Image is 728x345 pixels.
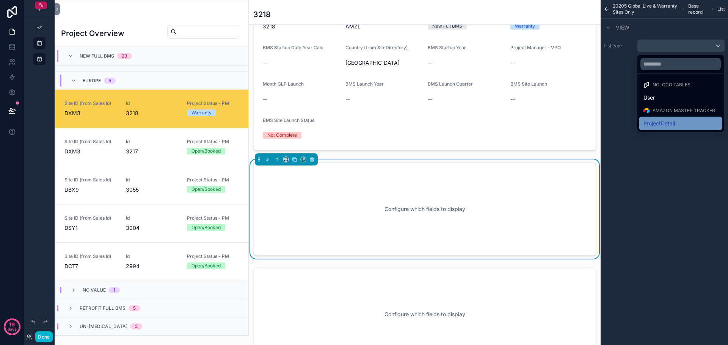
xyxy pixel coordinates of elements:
div: Warranty [191,109,212,116]
span: DXM3 [64,148,117,155]
h1: Project Overview [61,28,124,39]
a: Site ID (from Sales Id)DXM3Id3217Project Status - PMOpen/Booked [55,128,248,166]
span: Europe [83,78,101,84]
div: Open/Booked [191,262,221,269]
span: Project Status - PM [187,139,239,145]
span: DCT7 [64,262,117,270]
span: 3218 [126,109,178,117]
div: 23 [122,53,127,59]
span: Project Status - PM [187,215,239,221]
div: Open/Booked [191,148,221,155]
div: Configure which fields to display [266,175,584,243]
span: 2994 [126,262,178,270]
span: Noloco tables [653,82,690,88]
span: Project Status - PM [187,100,239,106]
a: Site ID (from Sales Id)DCT7Id2994Project Status - PMOpen/Booked [55,242,248,281]
span: 3004 [126,224,178,232]
div: 5 [108,78,111,84]
div: 1 [113,287,115,293]
span: Id [126,253,178,259]
a: Site ID (from Sales Id)DXM3Id3218Project Status - PMWarranty [55,89,248,128]
span: No value [83,287,106,293]
a: Site ID (from Sales Id)DSY1Id3004Project Status - PMOpen/Booked [55,204,248,242]
span: User [643,93,655,102]
span: Site ID (from Sales Id) [64,215,117,221]
span: Retrofit Full BMS [80,305,126,311]
span: Un-[MEDICAL_DATA] [80,323,127,329]
img: Airtable Logo [643,108,650,114]
span: Project Status - PM [187,253,239,259]
span: New Full BMS [80,53,114,59]
span: Id [126,139,178,145]
span: DSY1 [64,224,117,232]
span: DXM3 [64,109,117,117]
span: Id [126,215,178,221]
span: AMAZON Master Tracker [653,108,715,114]
div: Open/Booked [191,224,221,231]
span: 3217 [126,148,178,155]
span: 3055 [126,186,178,194]
div: Open/Booked [191,186,221,193]
a: Site ID (from Sales Id)DBX9Id3055Project Status - PMOpen/Booked [55,166,248,204]
span: Site ID (from Sales Id) [64,100,117,106]
span: ProjectDetail [643,119,675,128]
span: Id [126,100,178,106]
div: 5 [133,305,136,311]
span: DBX9 [64,186,117,194]
span: Site ID (from Sales Id) [64,177,117,183]
span: Site ID (from Sales Id) [64,139,117,145]
span: Id [126,177,178,183]
span: Site ID (from Sales Id) [64,253,117,259]
div: 2 [135,323,138,329]
span: Project Status - PM [187,177,239,183]
h1: 3218 [253,9,271,20]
